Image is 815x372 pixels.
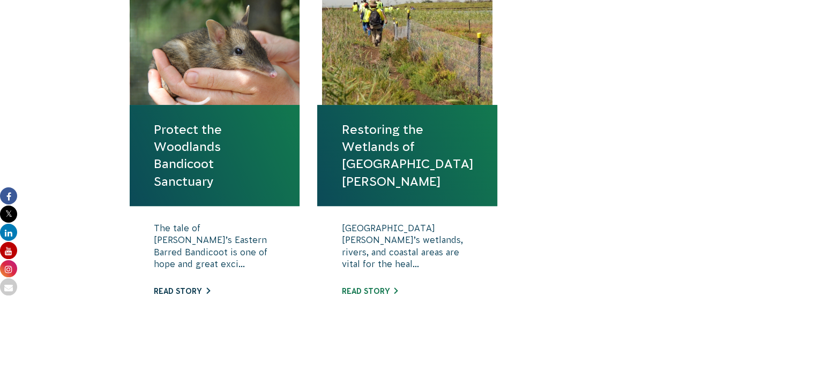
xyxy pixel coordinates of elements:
[341,287,398,295] a: Read story
[154,287,210,295] a: Read story
[154,121,276,190] a: Protect the Woodlands Bandicoot Sanctuary
[341,222,473,276] p: [GEOGRAPHIC_DATA][PERSON_NAME]’s wetlands, rivers, and coastal areas are vital for the heal...
[341,121,473,190] a: Restoring the Wetlands of [GEOGRAPHIC_DATA][PERSON_NAME]
[154,222,276,276] p: The tale of [PERSON_NAME]’s Eastern Barred Bandicoot is one of hope and great exci...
